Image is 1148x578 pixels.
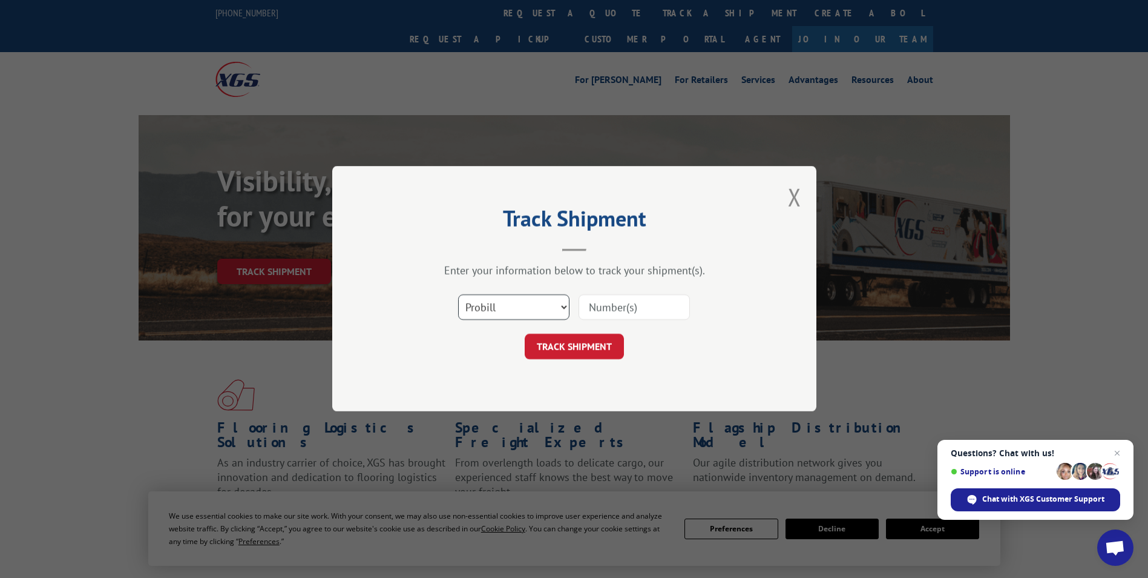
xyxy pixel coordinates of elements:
[1110,446,1124,460] span: Close chat
[579,295,690,321] input: Number(s)
[393,264,756,278] div: Enter your information below to track your shipment(s).
[982,494,1104,505] span: Chat with XGS Customer Support
[951,488,1120,511] div: Chat with XGS Customer Support
[951,467,1052,476] span: Support is online
[951,448,1120,458] span: Questions? Chat with us!
[525,334,624,360] button: TRACK SHIPMENT
[788,181,801,213] button: Close modal
[393,210,756,233] h2: Track Shipment
[1097,530,1133,566] div: Open chat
